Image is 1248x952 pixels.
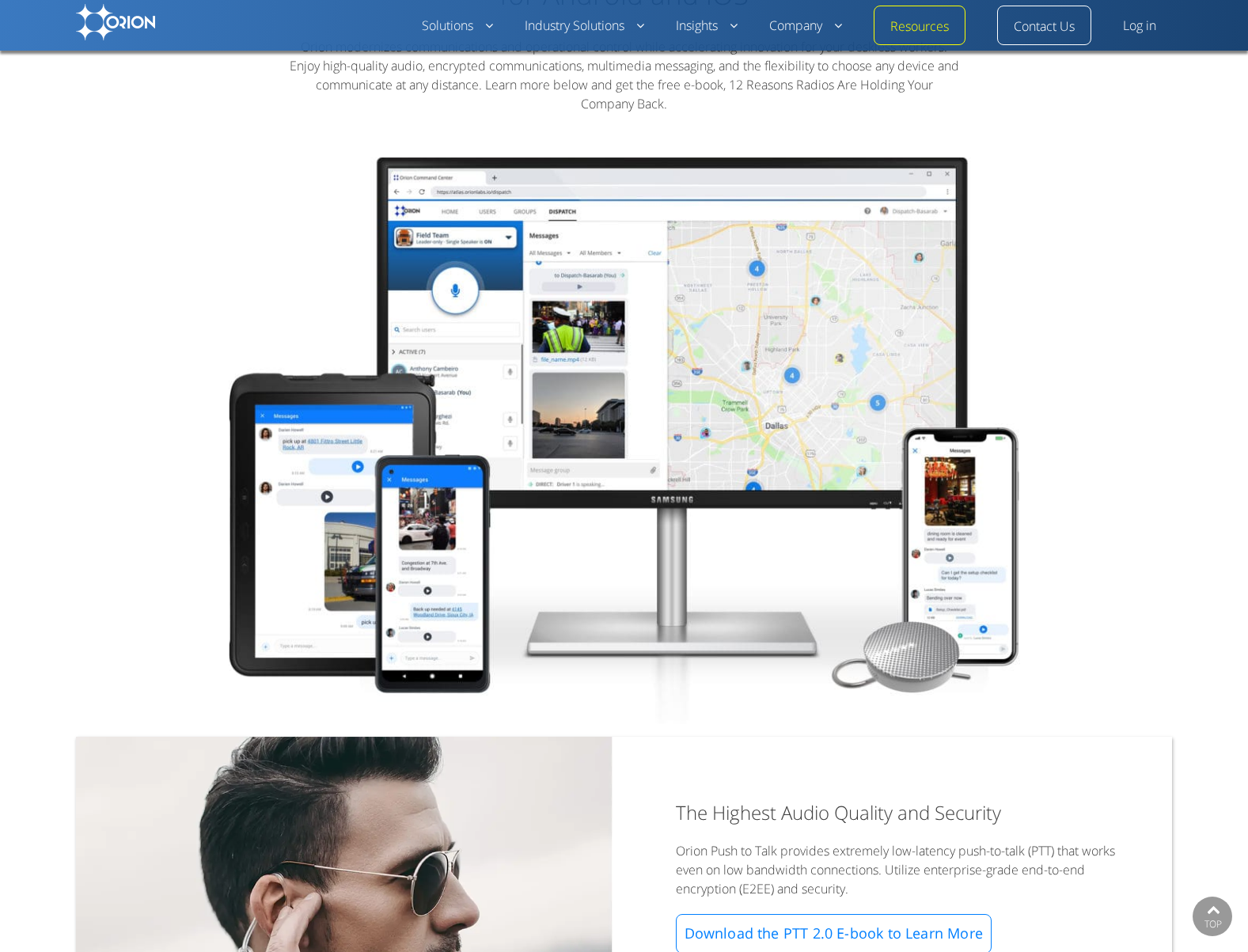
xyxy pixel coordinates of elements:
iframe: Chat Widget [1169,876,1248,952]
a: Insights [676,17,738,36]
a: Log in [1123,17,1156,36]
a: Company [769,17,842,36]
a: Solutions [422,17,493,36]
a: Resources [890,17,949,36]
img: Push-to-Talk Apps with Unlimited Range - PTT Communication [229,157,1020,724]
a: Industry Solutions [525,17,644,36]
img: Orion [76,4,155,40]
p: Orion modernizes communications and operational control while accelerating innovation for your de... [288,37,961,113]
p: The Highest Audio Quality and Security [676,803,1133,822]
a: Contact Us [1014,17,1075,36]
